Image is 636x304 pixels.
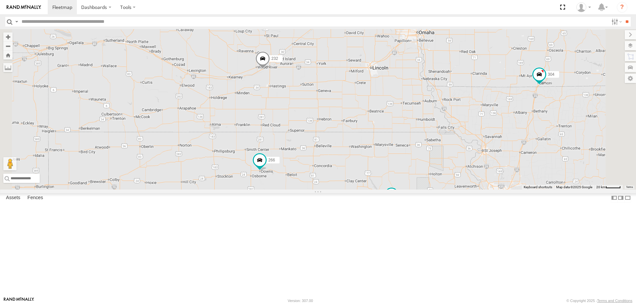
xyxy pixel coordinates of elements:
[597,299,632,303] a: Terms and Conditions
[609,17,623,26] label: Search Filter Options
[3,157,17,170] button: Drag Pegman onto the map to open Street View
[3,41,13,51] button: Zoom out
[24,193,46,202] label: Fences
[3,51,13,60] button: Zoom Home
[271,56,278,61] span: 232
[14,17,19,26] label: Search Query
[625,74,636,83] label: Map Settings
[574,2,593,12] div: Steve Basgall
[3,193,24,202] label: Assets
[4,297,34,304] a: Visit our Website
[268,158,275,162] span: 266
[626,186,633,189] a: Terms (opens in new tab)
[7,5,41,10] img: rand-logo.svg
[556,185,592,189] span: Map data ©2025 Google
[596,185,606,189] span: 20 km
[3,63,13,72] label: Measure
[624,193,631,203] label: Hide Summary Table
[594,185,623,190] button: Map Scale: 20 km per 42 pixels
[617,2,627,13] i: ?
[288,299,313,303] div: Version: 307.00
[566,299,632,303] div: © Copyright 2025 -
[548,72,555,77] span: 304
[617,193,624,203] label: Dock Summary Table to the Right
[524,185,552,190] button: Keyboard shortcuts
[3,32,13,41] button: Zoom in
[611,193,617,203] label: Dock Summary Table to the Left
